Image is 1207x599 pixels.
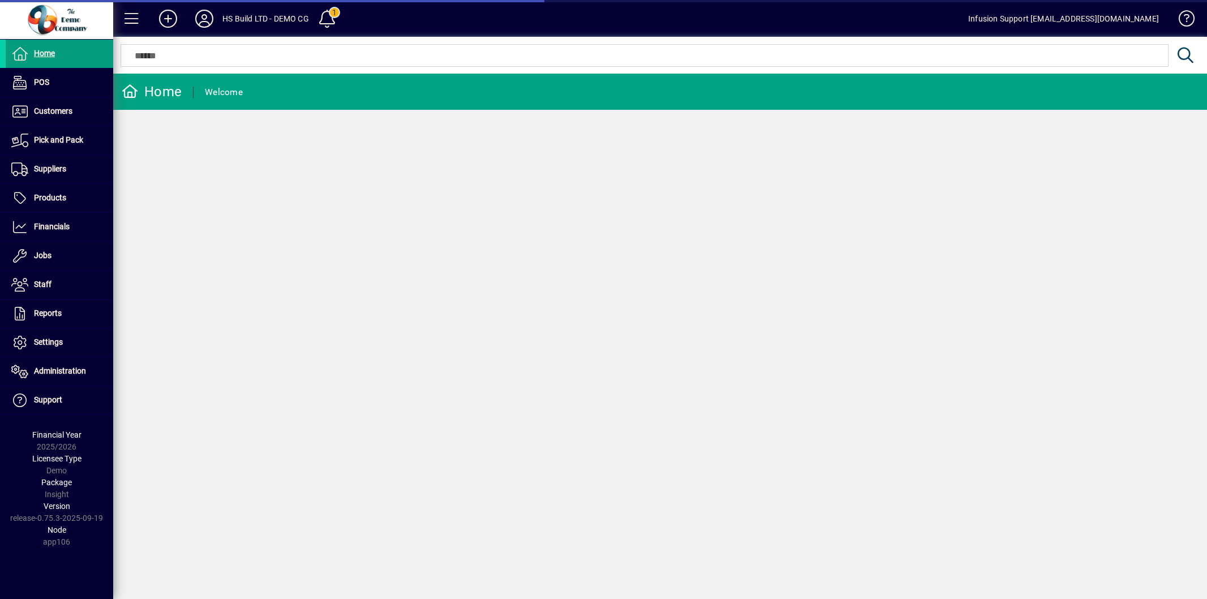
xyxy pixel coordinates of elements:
span: Pick and Pack [34,135,83,144]
span: Products [34,193,66,202]
button: Add [150,8,186,29]
span: Home [34,49,55,58]
span: Node [48,525,66,534]
span: Financials [34,222,70,231]
a: Settings [6,328,113,357]
a: Support [6,386,113,414]
span: Settings [34,337,63,346]
div: Welcome [205,83,243,101]
span: Licensee Type [32,454,81,463]
div: Home [122,83,182,101]
span: POS [34,78,49,87]
button: Profile [186,8,222,29]
span: Package [41,478,72,487]
span: Staff [34,280,51,289]
span: Jobs [34,251,51,260]
a: Administration [6,357,113,386]
a: Jobs [6,242,113,270]
span: Support [34,395,62,404]
a: Pick and Pack [6,126,113,155]
a: Reports [6,299,113,328]
span: Administration [34,366,86,375]
a: Staff [6,271,113,299]
span: Suppliers [34,164,66,173]
span: Reports [34,309,62,318]
a: Knowledge Base [1170,2,1193,39]
a: POS [6,69,113,97]
a: Customers [6,97,113,126]
span: Version [44,502,70,511]
a: Suppliers [6,155,113,183]
div: HS Build LTD - DEMO CG [222,10,309,28]
a: Products [6,184,113,212]
div: Infusion Support [EMAIL_ADDRESS][DOMAIN_NAME] [968,10,1159,28]
a: Financials [6,213,113,241]
span: Customers [34,106,72,115]
span: Financial Year [32,430,81,439]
